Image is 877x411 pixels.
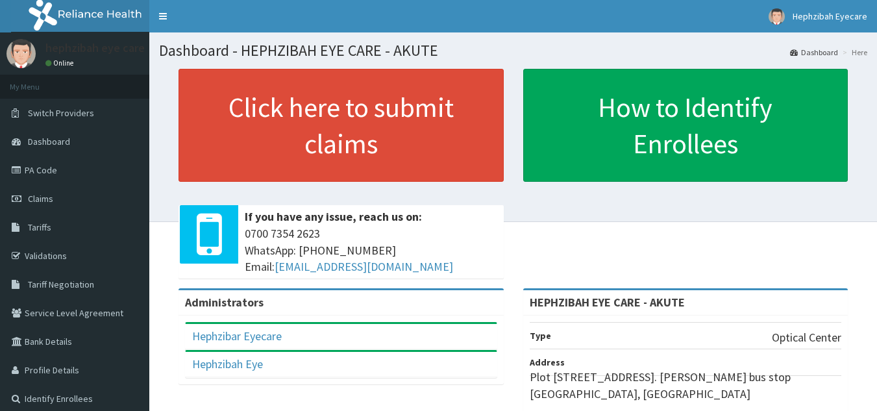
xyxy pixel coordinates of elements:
[179,69,504,182] a: Click here to submit claims
[790,47,838,58] a: Dashboard
[530,330,551,342] b: Type
[245,225,497,275] span: 0700 7354 2623 WhatsApp: [PHONE_NUMBER] Email:
[159,42,867,59] h1: Dashboard - HEPHZIBAH EYE CARE - AKUTE
[275,259,453,274] a: [EMAIL_ADDRESS][DOMAIN_NAME]
[192,329,282,343] a: Hephzibar Eyecare
[530,369,842,402] p: Plot [STREET_ADDRESS]. [PERSON_NAME] bus stop [GEOGRAPHIC_DATA], [GEOGRAPHIC_DATA]
[523,69,848,182] a: How to Identify Enrollees
[45,58,77,68] a: Online
[6,39,36,68] img: User Image
[769,8,785,25] img: User Image
[45,42,145,54] p: hephzibah eye care
[192,356,263,371] a: Hephzibah Eye
[28,279,94,290] span: Tariff Negotiation
[28,193,53,205] span: Claims
[245,209,422,224] b: If you have any issue, reach us on:
[28,136,70,147] span: Dashboard
[28,107,94,119] span: Switch Providers
[530,356,565,368] b: Address
[185,295,264,310] b: Administrators
[839,47,867,58] li: Here
[28,221,51,233] span: Tariffs
[793,10,867,22] span: Hephzibah Eyecare
[772,329,841,346] p: Optical Center
[530,295,685,310] strong: HEPHZIBAH EYE CARE - AKUTE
